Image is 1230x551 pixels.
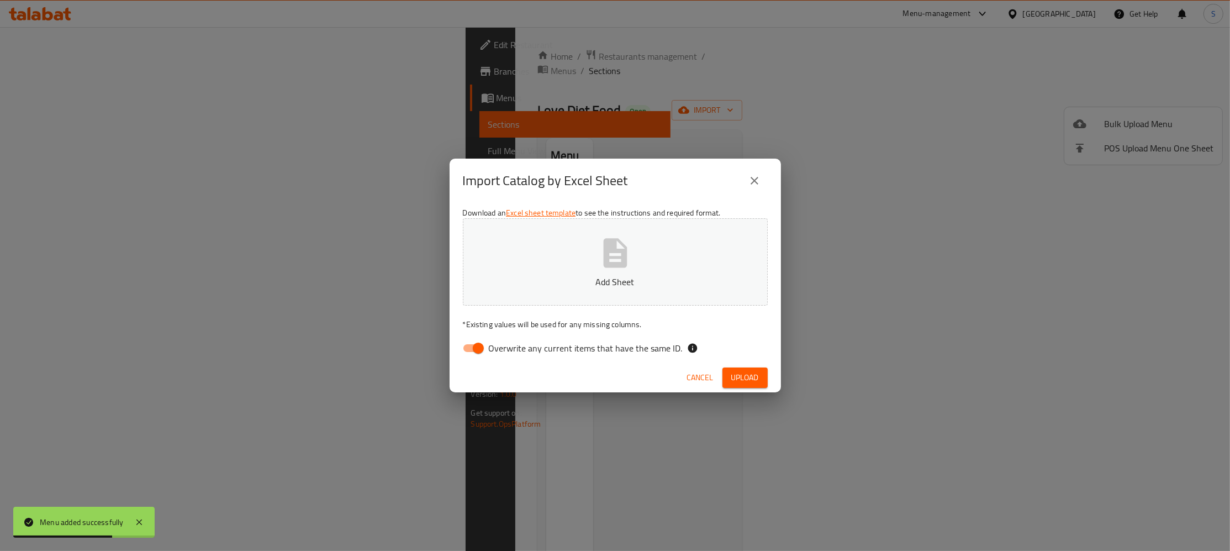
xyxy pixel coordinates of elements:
button: Upload [722,368,768,388]
span: Upload [731,371,759,385]
div: Download an to see the instructions and required format. [450,203,781,363]
button: Cancel [683,368,718,388]
h2: Import Catalog by Excel Sheet [463,172,628,190]
a: Excel sheet template [506,206,576,220]
p: Existing values will be used for any missing columns. [463,319,768,330]
button: close [741,167,768,194]
svg: If the overwrite option isn't selected, then the items that match an existing ID will be ignored ... [687,343,698,354]
span: Cancel [687,371,714,385]
button: Add Sheet [463,218,768,306]
div: Menu added successfully [40,516,124,528]
span: Overwrite any current items that have the same ID. [489,342,683,355]
p: Add Sheet [480,275,751,288]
